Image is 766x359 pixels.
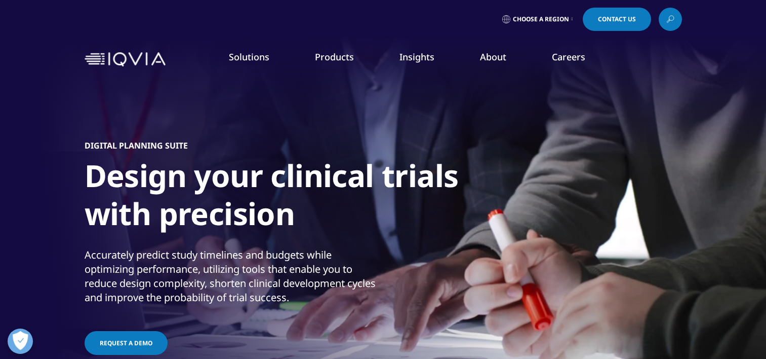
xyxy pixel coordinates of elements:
[399,51,434,63] a: Insights
[552,51,585,63] a: Careers
[85,157,464,239] h1: Design your clinical trials with precision
[315,51,354,63] a: Products
[583,8,651,31] a: Contact Us
[229,51,269,63] a: Solutions
[480,51,506,63] a: About
[100,339,152,347] span: Request a demo
[170,35,682,83] nav: Primary
[598,16,636,22] span: Contact Us
[85,248,381,311] p: Accurately predict study timelines and budgets while optimizing performance, utilizing tools that...
[513,15,569,23] span: Choose a Region
[85,331,168,355] a: Request a demo
[8,329,33,354] button: Open Preferences
[85,140,188,151] h5: DIGITAL PLANNING SUITE
[85,52,166,67] img: IQVIA Healthcare Information Technology and Pharma Clinical Research Company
